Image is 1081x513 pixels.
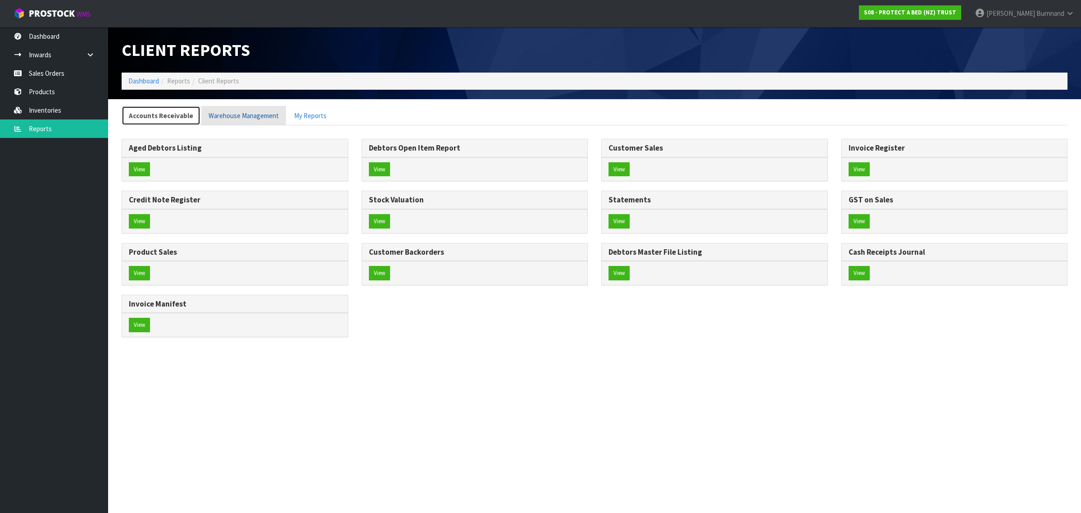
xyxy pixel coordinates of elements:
small: WMS [77,10,91,18]
button: View [849,162,870,177]
span: [PERSON_NAME] [986,9,1035,18]
h3: Statements [609,196,821,204]
img: cube-alt.png [14,8,25,19]
h3: Product Sales [129,248,341,256]
button: View [609,266,630,280]
h3: GST on Sales [849,196,1061,204]
button: View [369,162,390,177]
h3: Invoice Manifest [129,300,341,308]
strong: S08 - PROTECT A BED (NZ) TRUST [864,9,956,16]
a: My Reports [287,106,334,125]
button: View [369,266,390,280]
h3: Customer Sales [609,144,821,152]
h3: Cash Receipts Journal [849,248,1061,256]
span: ProStock [29,8,75,19]
h3: Credit Note Register [129,196,341,204]
button: View [129,162,150,177]
button: View [129,266,150,280]
button: View [849,214,870,229]
h3: Debtors Open Item Report [369,144,581,152]
button: View [609,214,630,229]
h3: Invoice Register [849,144,1061,152]
span: Burnnand [1036,9,1064,18]
button: View [129,318,150,332]
h3: Customer Backorders [369,248,581,256]
h3: Aged Debtors Listing [129,144,341,152]
a: Dashboard [128,77,159,85]
button: View [849,266,870,280]
span: Client Reports [122,39,250,60]
button: View [369,214,390,229]
a: Accounts Receivable [122,106,200,125]
button: View [609,162,630,177]
button: View [129,214,150,229]
h3: Stock Valuation [369,196,581,204]
a: Warehouse Management [201,106,286,125]
span: Reports [167,77,190,85]
span: Client Reports [198,77,239,85]
h3: Debtors Master File Listing [609,248,821,256]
